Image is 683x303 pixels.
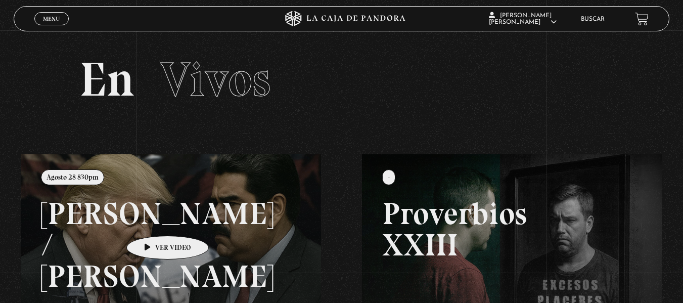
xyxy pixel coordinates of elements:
h2: En [79,56,604,104]
a: Buscar [581,16,605,22]
span: Menu [43,16,60,22]
span: Cerrar [39,24,63,31]
span: [PERSON_NAME] [PERSON_NAME] [489,13,557,25]
a: View your shopping cart [635,12,649,25]
span: Vivos [160,51,270,108]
